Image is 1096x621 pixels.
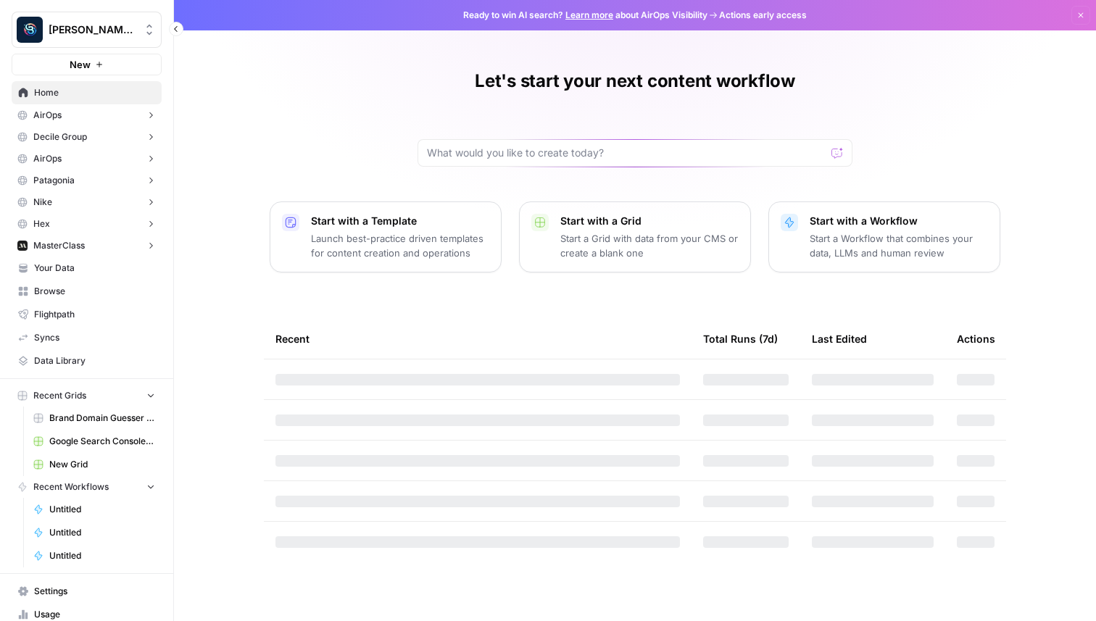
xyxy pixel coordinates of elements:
button: AirOps [12,104,162,126]
p: Start with a Grid [560,214,739,228]
a: Home [12,81,162,104]
span: Google Search Console - [DOMAIN_NAME] [49,435,155,448]
button: Patagonia [12,170,162,191]
div: Actions [957,319,995,359]
span: MasterClass [33,239,85,252]
button: Start with a GridStart a Grid with data from your CMS or create a blank one [519,201,751,272]
span: New Grid [49,458,155,471]
span: New [70,57,91,72]
span: Ready to win AI search? about AirOps Visibility [463,9,707,22]
input: What would you like to create today? [427,146,826,160]
span: Decile Group [33,130,87,143]
h1: Let's start your next content workflow [475,70,795,93]
span: AirOps [33,109,62,122]
a: Brand Domain Guesser QA [27,407,162,430]
img: m45g04c7stpv9a7fm5gbetvc5vml [17,241,28,251]
span: Untitled [49,503,155,516]
span: Usage [34,608,155,621]
span: Hex [33,217,50,230]
button: Nike [12,191,162,213]
p: Start with a Workflow [810,214,988,228]
button: New [12,54,162,75]
span: [PERSON_NAME] Personal [49,22,136,37]
button: Recent Workflows [12,476,162,498]
a: Browse [12,280,162,303]
span: Actions early access [719,9,807,22]
a: Untitled [27,544,162,567]
span: Data Library [34,354,155,367]
button: Start with a WorkflowStart a Workflow that combines your data, LLMs and human review [768,201,1000,272]
span: Nike [33,196,52,209]
a: Flightpath [12,303,162,326]
span: Browse [34,285,155,298]
span: Syncs [34,331,155,344]
a: Untitled [27,498,162,521]
span: Home [34,86,155,99]
span: Recent Workflows [33,480,109,493]
button: Hex [12,213,162,235]
button: Start with a TemplateLaunch best-practice driven templates for content creation and operations [270,201,502,272]
button: Workspace: Berna's Personal [12,12,162,48]
span: Untitled [49,549,155,562]
span: Patagonia [33,174,75,187]
span: Untitled [49,526,155,539]
span: Recent Grids [33,389,86,402]
span: Your Data [34,262,155,275]
a: Learn more [565,9,613,20]
div: Last Edited [812,319,867,359]
a: Data Library [12,349,162,372]
div: Total Runs (7d) [703,319,778,359]
span: Flightpath [34,308,155,321]
p: Start a Workflow that combines your data, LLMs and human review [810,231,988,260]
span: AirOps [33,152,62,165]
button: MasterClass [12,235,162,257]
button: Recent Grids [12,385,162,407]
a: Settings [12,580,162,603]
button: AirOps [12,148,162,170]
a: Syncs [12,326,162,349]
p: Start with a Template [311,214,489,228]
button: Decile Group [12,126,162,148]
img: Berna's Personal Logo [17,17,43,43]
span: Brand Domain Guesser QA [49,412,155,425]
p: Start a Grid with data from your CMS or create a blank one [560,231,739,260]
p: Launch best-practice driven templates for content creation and operations [311,231,489,260]
span: Settings [34,585,155,598]
div: Recent [275,319,680,359]
a: New Grid [27,453,162,476]
a: Your Data [12,257,162,280]
a: Untitled [27,521,162,544]
a: Google Search Console - [DOMAIN_NAME] [27,430,162,453]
